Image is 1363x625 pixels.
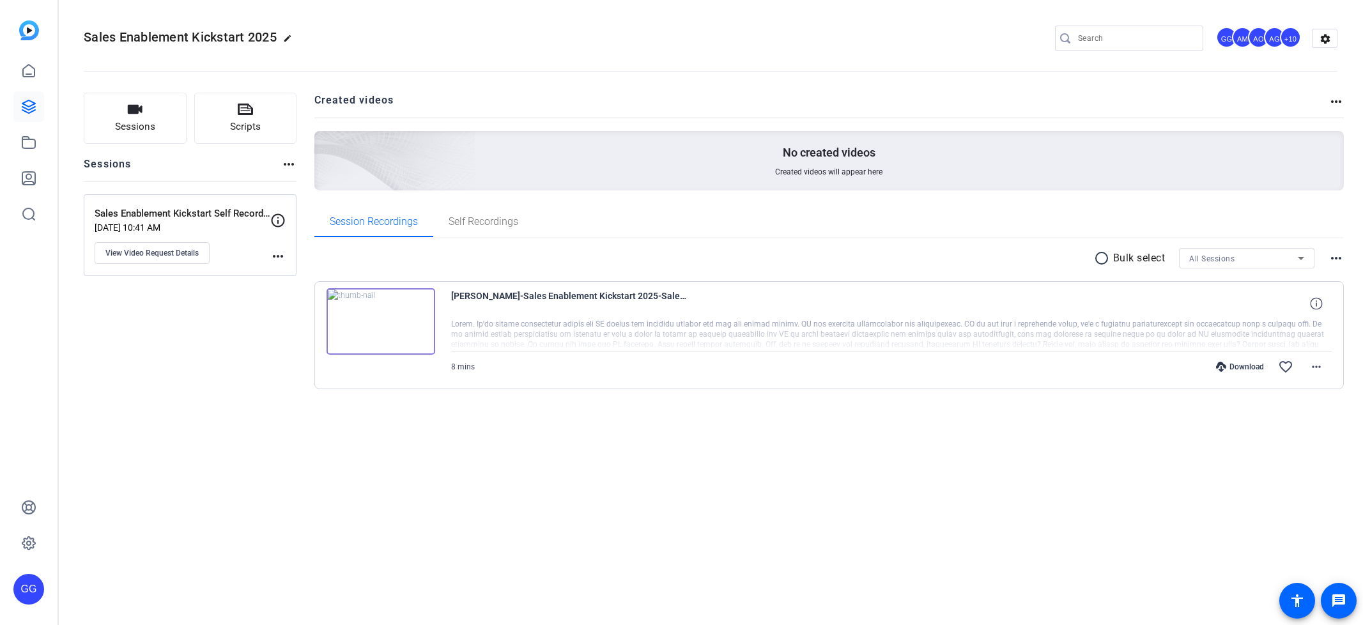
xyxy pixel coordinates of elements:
[1189,254,1235,263] span: All Sessions
[1328,251,1344,266] mat-icon: more_horiz
[1331,593,1346,608] mat-icon: message
[13,574,44,605] div: GG
[449,217,518,227] span: Self Recordings
[1313,29,1338,49] mat-icon: settings
[115,120,155,134] span: Sessions
[1078,31,1193,46] input: Search
[1328,94,1344,109] mat-icon: more_horiz
[281,157,296,172] mat-icon: more_horiz
[84,29,277,45] span: Sales Enablement Kickstart 2025
[95,206,270,221] p: Sales Enablement Kickstart Self Recording
[451,288,688,319] span: [PERSON_NAME]-Sales Enablement Kickstart 2025-Sales Enablement Kickstart Self Recording-175503205...
[283,34,298,49] mat-icon: edit
[171,4,476,282] img: Creted videos background
[314,93,1329,118] h2: Created videos
[1216,27,1238,49] ngx-avatar: George Grant
[1290,593,1305,608] mat-icon: accessibility
[194,93,297,144] button: Scripts
[1278,359,1293,374] mat-icon: favorite_border
[1248,27,1269,48] div: AO
[1113,251,1166,266] p: Bulk select
[1210,362,1270,372] div: Download
[1216,27,1237,48] div: GG
[1232,27,1254,49] ngx-avatar: Adam Milt
[1094,251,1113,266] mat-icon: radio_button_unchecked
[1309,359,1324,374] mat-icon: more_horiz
[84,93,187,144] button: Sessions
[1264,27,1285,48] div: AG
[84,157,132,181] h2: Sessions
[95,242,210,264] button: View Video Request Details
[230,120,261,134] span: Scripts
[1232,27,1253,48] div: AM
[1248,27,1270,49] ngx-avatar: Amanda Ozment
[1280,27,1301,48] div: +10
[105,248,199,258] span: View Video Request Details
[19,20,39,40] img: blue-gradient.svg
[451,362,475,371] span: 8 mins
[330,217,418,227] span: Session Recordings
[783,145,875,160] p: No created videos
[327,288,435,355] img: thumb-nail
[95,222,270,233] p: [DATE] 10:41 AM
[775,167,882,177] span: Created videos will appear here
[270,249,286,264] mat-icon: more_horiz
[1264,27,1286,49] ngx-avatar: Austin Griffin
